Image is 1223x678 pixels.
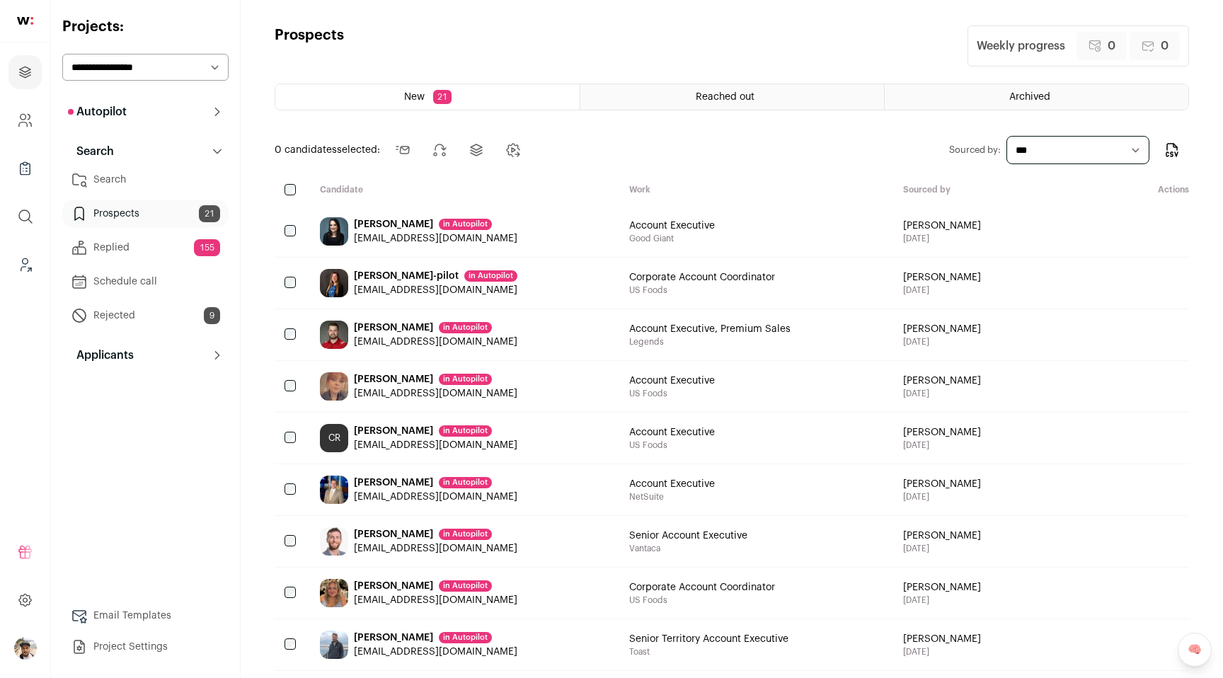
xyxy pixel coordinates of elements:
span: [DATE] [903,646,981,657]
span: US Foods [629,285,775,296]
div: Actions [1081,184,1189,197]
div: [EMAIL_ADDRESS][DOMAIN_NAME] [354,438,517,452]
span: selected: [275,143,380,157]
div: [EMAIL_ADDRESS][DOMAIN_NAME] [354,283,517,297]
span: [DATE] [903,233,981,244]
span: Corporate Account Coordinator [629,580,775,594]
span: Account Executive [629,219,715,233]
span: New [404,92,425,102]
div: [EMAIL_ADDRESS][DOMAIN_NAME] [354,593,517,607]
span: [DATE] [903,388,981,399]
span: Account Executive [629,374,715,388]
span: Account Executive [629,425,715,439]
a: Leads (Backoffice) [8,248,42,282]
span: Vantaca [629,543,747,554]
img: f2a4dcaa1496416445ef2cd2d5ab4a46539b0f42d69479dfc86858345871770c.jpg [320,217,348,246]
h2: Projects: [62,17,229,37]
span: [PERSON_NAME] [903,322,981,336]
div: in Autopilot [439,477,492,488]
a: Reached out [580,84,884,110]
img: 2be6410b935e5079d292a88c7f41d7ce5fc8c4afb26660041308efd977f0743a.jpg [320,527,348,556]
img: b884bb236af56cc9c7fabd20fb5532d3ada45dff071e1405e561b49d2ba61067.jpg [320,631,348,659]
span: US Foods [629,439,715,451]
div: [EMAIL_ADDRESS][DOMAIN_NAME] [354,645,517,659]
span: Reached out [696,92,754,102]
p: Search [68,143,114,160]
div: in Autopilot [439,425,492,437]
a: Schedule call [62,268,229,296]
span: Toast [629,646,788,657]
button: Applicants [62,341,229,369]
a: Archived [885,84,1188,110]
div: in Autopilot [439,580,492,592]
span: US Foods [629,388,715,399]
div: [PERSON_NAME] [354,217,517,231]
img: 12689830-medium_jpg [14,637,37,660]
div: [EMAIL_ADDRESS][DOMAIN_NAME] [354,490,517,504]
div: [PERSON_NAME] [354,321,517,335]
a: Project Settings [62,633,229,661]
a: Rejected9 [62,301,229,330]
button: Change candidates stage [496,133,530,167]
div: in Autopilot [439,632,492,643]
span: 9 [204,307,220,324]
span: [DATE] [903,491,981,502]
button: Search [62,137,229,166]
span: [DATE] [903,594,981,606]
div: [PERSON_NAME] [354,527,517,541]
a: Prospects21 [62,200,229,228]
a: 🧠 [1178,633,1212,667]
div: [PERSON_NAME]-pilot [354,269,517,283]
span: [PERSON_NAME] [903,374,981,388]
div: in Autopilot [439,322,492,333]
img: 4144d5f9b31bcc0bb585042d38b1b07408dfa651a581ab28df2b3486d5bc1d17.jpg [320,372,348,401]
div: [EMAIL_ADDRESS][DOMAIN_NAME] [354,541,517,556]
a: Search [62,166,229,194]
img: 21d6f579a7f450d814607fca77d77860b13f9334742fe8e4ff8439254a199f7c.jpg [320,476,348,504]
div: [EMAIL_ADDRESS][DOMAIN_NAME] [354,335,517,349]
span: Legends [629,336,791,347]
div: in Autopilot [439,529,492,540]
button: Open dropdown [14,637,37,660]
div: Sourced by [892,184,1081,197]
span: 21 [433,90,452,104]
div: [PERSON_NAME] [354,372,517,386]
div: in Autopilot [464,270,517,282]
img: 04367a265d9c20c226d1dd517c59efaacd1559073cc0fbf899312eee48b689d0.jpg [320,269,348,297]
img: 547b897742838bb986df7c87140fa17b48e35cac7e419ad6929eff709a712be4.jpg [320,321,348,349]
img: wellfound-shorthand-0d5821cbd27db2630d0214b213865d53afaa358527fdda9d0ea32b1df1b89c2c.svg [17,17,33,25]
span: Corporate Account Coordinator [629,270,775,285]
span: [DATE] [903,336,981,347]
div: in Autopilot [439,374,492,385]
div: [EMAIL_ADDRESS][DOMAIN_NAME] [354,386,517,401]
a: Replied155 [62,234,229,262]
span: [DATE] [903,285,981,296]
div: [PERSON_NAME] [354,631,517,645]
span: 155 [194,239,220,256]
button: Autopilot [62,98,229,126]
span: Good Giant [629,233,715,244]
div: [PERSON_NAME] [354,579,517,593]
span: 0 candidates [275,145,337,155]
div: Work [618,184,892,197]
span: [PERSON_NAME] [903,477,981,491]
a: Email Templates [62,602,229,630]
span: 0 [1161,38,1169,54]
span: Archived [1009,92,1050,102]
span: US Foods [629,594,775,606]
span: [PERSON_NAME] [903,425,981,439]
label: Sourced by: [949,144,1001,156]
h1: Prospects [275,25,344,67]
span: [DATE] [903,543,981,554]
img: 20bf861b11edc4f6355e88149966eeab020a566cada7e9893c6f6357ce0dc85e.jpg [320,579,348,607]
a: Company and ATS Settings [8,103,42,137]
a: Projects [8,55,42,89]
span: 0 [1108,38,1115,54]
span: 21 [199,205,220,222]
span: [PERSON_NAME] [903,632,981,646]
div: CR [320,424,348,452]
div: in Autopilot [439,219,492,230]
div: [EMAIL_ADDRESS][DOMAIN_NAME] [354,231,517,246]
span: [DATE] [903,439,981,451]
span: Account Executive [629,477,715,491]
